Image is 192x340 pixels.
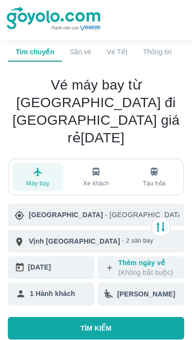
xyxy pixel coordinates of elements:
[30,289,75,298] p: 1 Hành khách
[8,317,184,340] button: TÌM KIẾM
[28,260,90,274] div: [DATE]
[9,159,183,195] div: transportation tabs
[118,258,180,277] p: Thêm ngày về
[62,40,99,62] a: Săn vé
[98,256,184,279] button: Thêm ngày về (Không bắt buộc)
[8,40,62,62] a: Tìm chuyến
[99,40,135,62] a: Vé Tết
[117,289,184,299] div: [PERSON_NAME]
[12,163,64,191] button: Máy bay
[81,323,112,333] p: TÌM KIẾM
[118,269,173,276] p: (Không bắt buộc)
[7,7,102,31] img: logo
[8,256,94,279] button: [DATE]
[8,287,94,301] div: 1 Hành khách
[128,163,180,191] button: Tàu hỏa
[70,163,122,191] button: Xe khách
[135,40,179,62] a: Thông tin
